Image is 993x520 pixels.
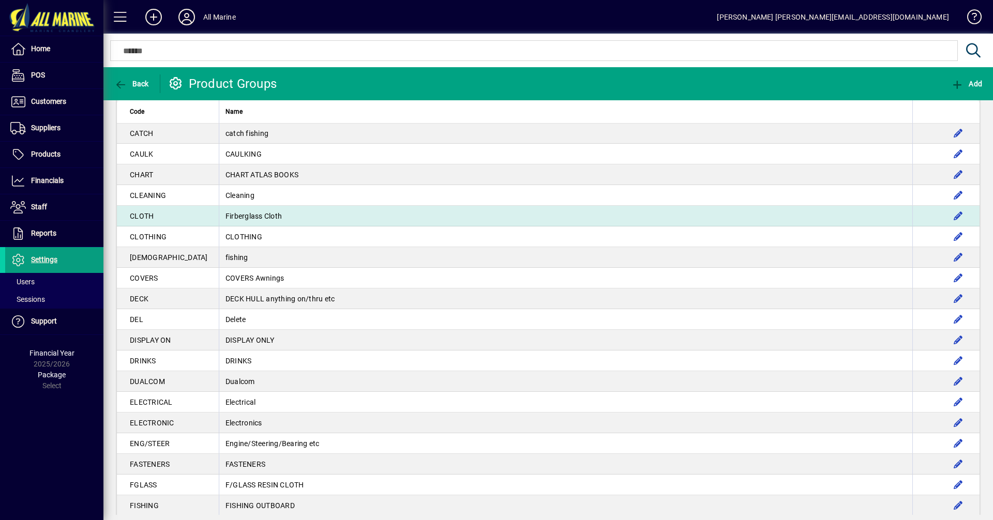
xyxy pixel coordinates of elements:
[5,89,103,115] a: Customers
[10,278,35,286] span: Users
[219,330,912,350] td: DISPLAY ONLY
[117,144,219,164] td: CAULK
[31,150,61,158] span: Products
[219,185,912,206] td: Cleaning
[5,221,103,247] a: Reports
[219,288,912,309] td: DECK HULL anything on/thru etc
[950,477,967,493] button: Edit
[31,176,64,185] span: Financials
[219,164,912,185] td: CHART ATLAS BOOKS
[717,9,949,25] div: [PERSON_NAME] [PERSON_NAME][EMAIL_ADDRESS][DOMAIN_NAME]
[117,268,219,288] td: COVERS
[950,435,967,452] button: Edit
[951,80,982,88] span: Add
[950,373,967,390] button: Edit
[219,392,912,412] td: Electrical
[117,412,219,433] td: ELECTRONIC
[117,185,219,206] td: CLEANING
[117,226,219,247] td: CLOTHING
[103,74,160,93] app-page-header-button: Back
[950,497,967,514] button: Edit
[950,290,967,307] button: Edit
[170,8,203,26] button: Profile
[219,268,912,288] td: COVERS Awnings
[117,475,219,495] td: FGLASS
[5,115,103,141] a: Suppliers
[950,146,967,162] button: Edit
[219,309,912,330] td: Delete
[950,456,967,472] button: Edit
[114,80,149,88] span: Back
[5,309,103,334] a: Support
[117,495,219,516] td: FISHING
[5,273,103,290] a: Users
[225,106,243,117] span: Name
[219,144,912,164] td: CAULKING
[203,9,236,25] div: All Marine
[117,309,219,330] td: DEL
[219,226,912,247] td: CLOTHING
[117,330,219,350] td: DISPLAY ON
[950,353,967,369] button: Edit
[117,433,219,454] td: ENG/STEER
[117,123,219,144] td: CATCH
[950,311,967,328] button: Edit
[959,2,980,36] a: Knowledge Base
[950,208,967,224] button: Edit
[10,295,45,303] span: Sessions
[5,36,103,62] a: Home
[31,229,56,237] span: Reports
[950,187,967,204] button: Edit
[168,75,277,92] div: Product Groups
[950,228,967,245] button: Edit
[5,290,103,308] a: Sessions
[219,247,912,268] td: fishing
[29,349,74,357] span: Financial Year
[117,350,219,371] td: DRINKS
[950,415,967,431] button: Edit
[117,288,219,309] td: DECK
[117,206,219,226] td: CLOTH
[130,106,144,117] span: Code
[950,249,967,266] button: Edit
[117,247,219,268] td: [DEMOGRAPHIC_DATA]
[219,412,912,433] td: Electronics
[5,142,103,167] a: Products
[5,63,103,88] a: POS
[950,332,967,348] button: Edit
[137,8,170,26] button: Add
[117,371,219,392] td: DUALCOM
[219,475,912,495] td: F/GLASS RESIN CLOTH
[31,71,45,79] span: POS
[219,350,912,371] td: DRINKS
[31,44,50,53] span: Home
[31,317,57,325] span: Support
[117,454,219,475] td: FASTENERS
[31,255,57,264] span: Settings
[950,166,967,183] button: Edit
[950,394,967,410] button: Edit
[219,371,912,392] td: Dualcom
[219,123,912,144] td: catch fishing
[219,206,912,226] td: Firberglass Cloth
[5,168,103,194] a: Financials
[5,194,103,220] a: Staff
[31,124,61,132] span: Suppliers
[219,433,912,454] td: Engine/Steering/Bearing etc
[950,270,967,286] button: Edit
[38,371,66,379] span: Package
[31,97,66,105] span: Customers
[219,495,912,516] td: FISHING OUTBOARD
[950,125,967,142] button: Edit
[219,454,912,475] td: FASTENERS
[949,74,985,93] button: Add
[31,203,47,211] span: Staff
[117,164,219,185] td: CHART
[117,392,219,412] td: ELECTRICAL
[112,74,152,93] button: Back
